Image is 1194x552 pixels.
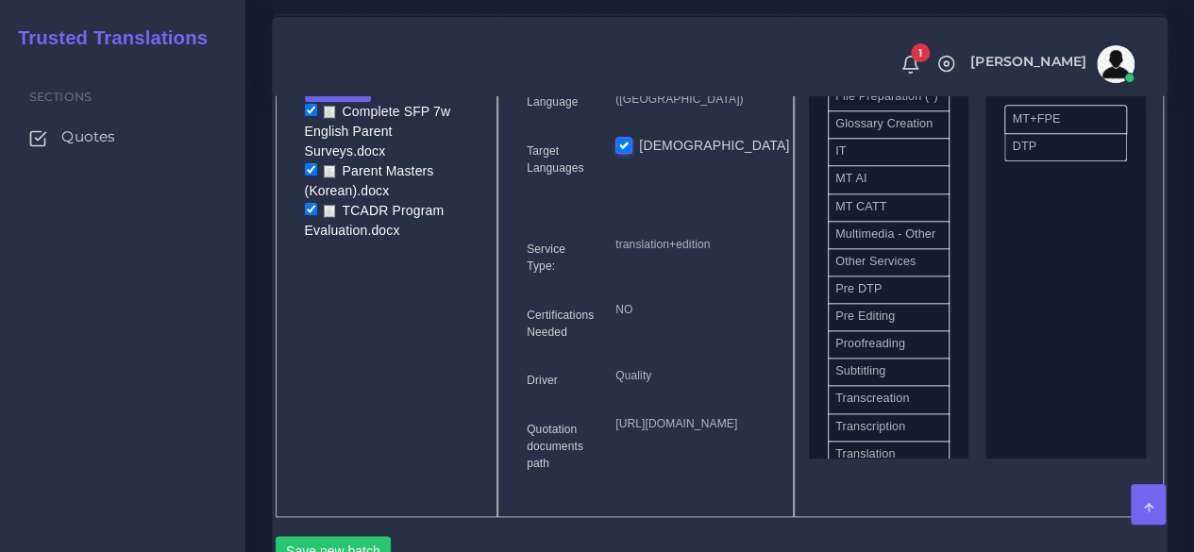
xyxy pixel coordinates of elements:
li: Transcription [828,413,950,442]
a: TCADR Program Evaluation.docx [305,201,445,239]
label: Target Languages [527,142,587,176]
a: Trusted Translations [5,23,208,54]
label: Driver [527,372,558,389]
p: NO [615,300,765,320]
span: 1 [911,43,930,62]
li: Transcreation [828,385,950,413]
li: Translation [828,441,950,469]
span: [PERSON_NAME] [970,55,1086,68]
li: Pre DTP [828,276,950,304]
a: 1 [894,54,927,75]
img: avatar [1097,45,1135,83]
li: IT [828,138,950,166]
span: Quotes [61,126,115,147]
span: Sections [29,90,92,104]
a: Parent Masters (Korean).docx [305,161,434,199]
li: Glossary Creation [828,110,950,139]
h2: Trusted Translations [5,26,208,49]
li: Pre Editing [828,303,950,331]
label: Quotation documents path [527,421,587,472]
li: MT+FPE [1004,105,1126,134]
label: Certifications Needed [527,307,594,341]
p: [URL][DOMAIN_NAME] [615,414,765,434]
li: File Preparation (*) [828,83,950,111]
li: Proofreading [828,330,950,359]
li: Subtitling [828,358,950,386]
li: Other Services [828,248,950,276]
li: Multimedia - Other [828,221,950,249]
li: MT AI [828,165,950,193]
p: translation+edition [615,235,765,255]
li: MT CATT [828,193,950,222]
a: [PERSON_NAME]avatar [961,45,1141,83]
a: Quotes [14,117,231,157]
a: Complete SFP 7w English Parent Surveys.docx [305,102,451,159]
p: Quality [615,366,765,386]
label: Service Type: [527,241,587,275]
label: [DEMOGRAPHIC_DATA] [639,136,789,156]
li: DTP [1004,133,1126,161]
